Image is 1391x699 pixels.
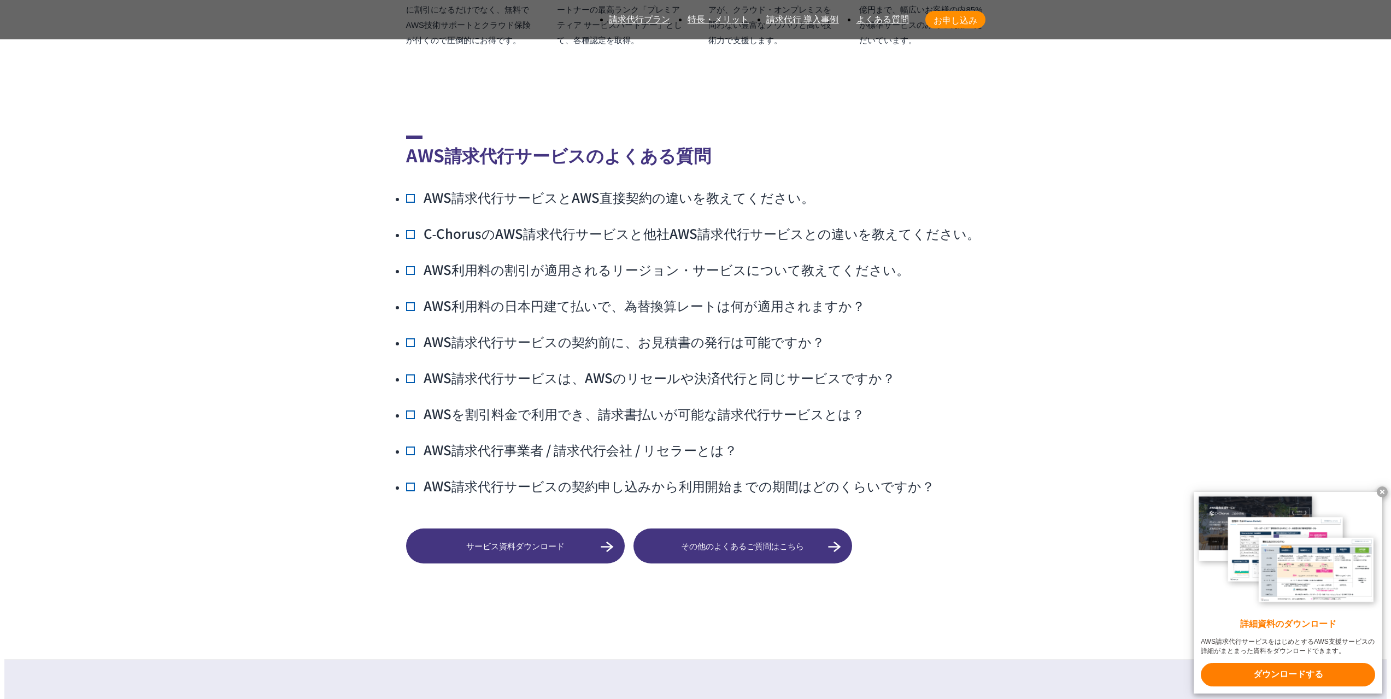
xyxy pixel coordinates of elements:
h3: AWS請求代行サービスとAWS直接契約の違いを教えてください。 [406,187,814,207]
a: サービス資料ダウンロード [406,528,625,563]
x-t: 詳細資料のダウンロード [1201,618,1375,631]
a: 特長・メリット [688,15,749,24]
span: お申し込み [925,13,985,27]
a: 請求代行 導入事例 [766,15,838,24]
a: 詳細資料のダウンロード AWS請求代行サービスをはじめとするAWS支援サービスの詳細がまとまった資料をダウンロードできます。 ダウンロードする [1194,492,1382,694]
a: よくある質問 [856,15,909,24]
x-t: ダウンロードする [1201,663,1375,686]
h3: AWS利用料の日本円建て払いで、為替換算レートは何が適用されますか？ [406,296,865,315]
x-t: AWS請求代行サービスをはじめとするAWS支援サービスの詳細がまとまった資料をダウンロードできます。 [1201,637,1375,656]
span: その他のよくあるご質問はこちら [633,540,852,552]
h3: AWSを割引料金で利用でき、請求書払いが可能な請求代行サービスとは？ [406,404,865,424]
h3: AWS利用料の割引が適用されるリージョン・サービスについて教えてください。 [406,260,909,279]
a: お申し込み [925,11,985,28]
a: 請求代行プラン [609,15,670,24]
h3: AWS請求代行サービスの契約申し込みから利用開始までの期間はどのくらいですか？ [406,476,935,496]
h3: C‑ChorusのAWS請求代行サービスと他社AWS請求代行サービスとの違いを教えてください。 [406,224,981,243]
span: サービス資料ダウンロード [406,540,625,552]
h3: AWS請求代行サービスは、AWSのリセールや決済代行と同じサービスですか？ [406,368,895,387]
a: その他のよくあるご質問はこちら [633,528,852,563]
h2: AWS請求代行サービスのよくある質問 [406,136,985,168]
h3: AWS請求代行事業者 / 請求代行会社 / リセラーとは？ [406,440,737,460]
h3: AWS請求代行サービスの契約前に、お見積書の発行は可能ですか？ [406,332,825,351]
